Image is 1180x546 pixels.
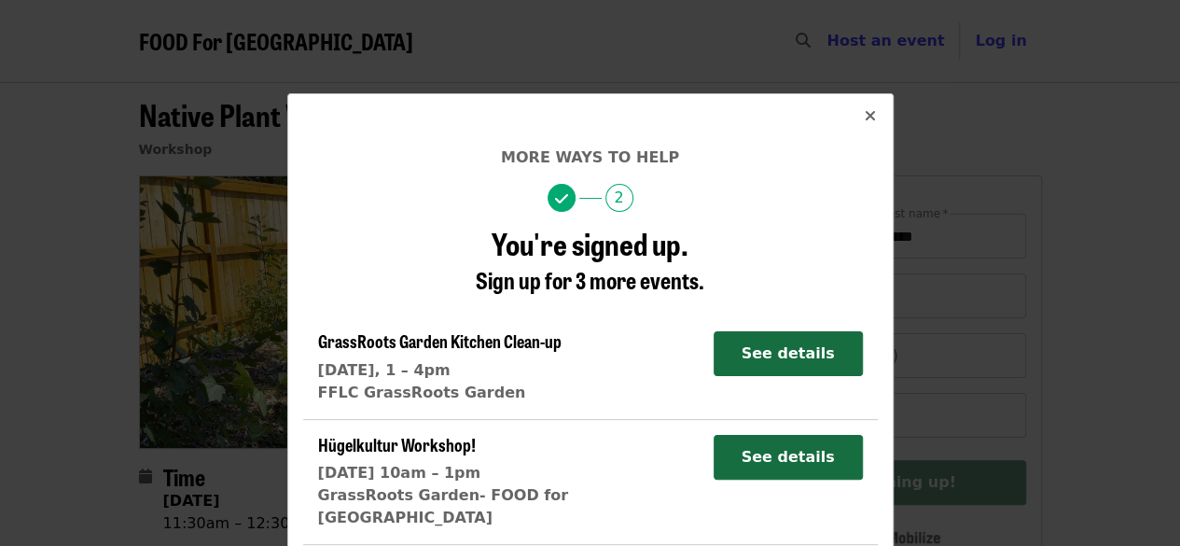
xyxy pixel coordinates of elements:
span: 2 [605,184,633,212]
i: check icon [555,190,568,208]
div: GrassRoots Garden- FOOD for [GEOGRAPHIC_DATA] [318,484,699,529]
span: GrassRoots Garden Kitchen Clean-up [318,329,562,353]
span: You're signed up. [492,221,688,265]
i: times icon [865,107,876,125]
button: See details [714,331,863,376]
button: See details [714,435,863,480]
button: Close [848,94,893,139]
a: Hügelkultur Workshop![DATE] 10am – 1pmGrassRoots Garden- FOOD for [GEOGRAPHIC_DATA] [318,435,699,530]
span: Hügelkultur Workshop! [318,432,476,456]
span: More ways to help [501,148,679,166]
a: See details [714,344,863,362]
div: FFLC GrassRoots Garden [318,382,562,404]
a: GrassRoots Garden Kitchen Clean-up[DATE], 1 – 4pmFFLC GrassRoots Garden [318,331,562,404]
span: Sign up for 3 more events. [476,263,704,296]
a: See details [714,448,863,466]
div: [DATE], 1 – 4pm [318,359,562,382]
div: [DATE] 10am – 1pm [318,462,699,484]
